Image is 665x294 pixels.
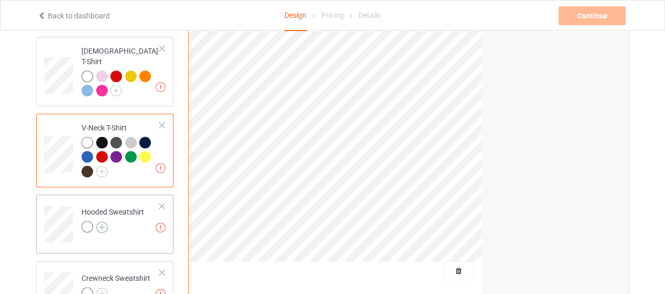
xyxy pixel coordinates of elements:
div: Pricing [321,1,344,30]
img: exclamation icon [156,222,166,232]
div: Hooded Sweatshirt [36,195,173,254]
img: svg+xml;base64,PD94bWwgdmVyc2lvbj0iMS4wIiBlbmNvZGluZz0iVVRGLTgiPz4KPHN2ZyB3aWR0aD0iMjJweCIgaGVpZ2... [96,221,108,233]
div: Hooded Sweatshirt [81,207,144,232]
a: Back to dashboard [37,12,110,20]
img: svg+xml;base64,PD94bWwgdmVyc2lvbj0iMS4wIiBlbmNvZGluZz0iVVRGLTgiPz4KPHN2ZyB3aWR0aD0iMjJweCIgaGVpZ2... [110,85,122,96]
img: exclamation icon [156,82,166,92]
div: [DEMOGRAPHIC_DATA] T-Shirt [81,46,160,96]
img: svg+xml;base64,PD94bWwgdmVyc2lvbj0iMS4wIiBlbmNvZGluZz0iVVRGLTgiPz4KPHN2ZyB3aWR0aD0iMjJweCIgaGVpZ2... [96,166,108,177]
div: Design [284,1,306,31]
div: Details [359,1,381,30]
div: V-Neck T-Shirt [36,114,173,187]
img: exclamation icon [156,163,166,173]
div: [DEMOGRAPHIC_DATA] T-Shirt [36,37,173,106]
div: V-Neck T-Shirt [81,123,160,177]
